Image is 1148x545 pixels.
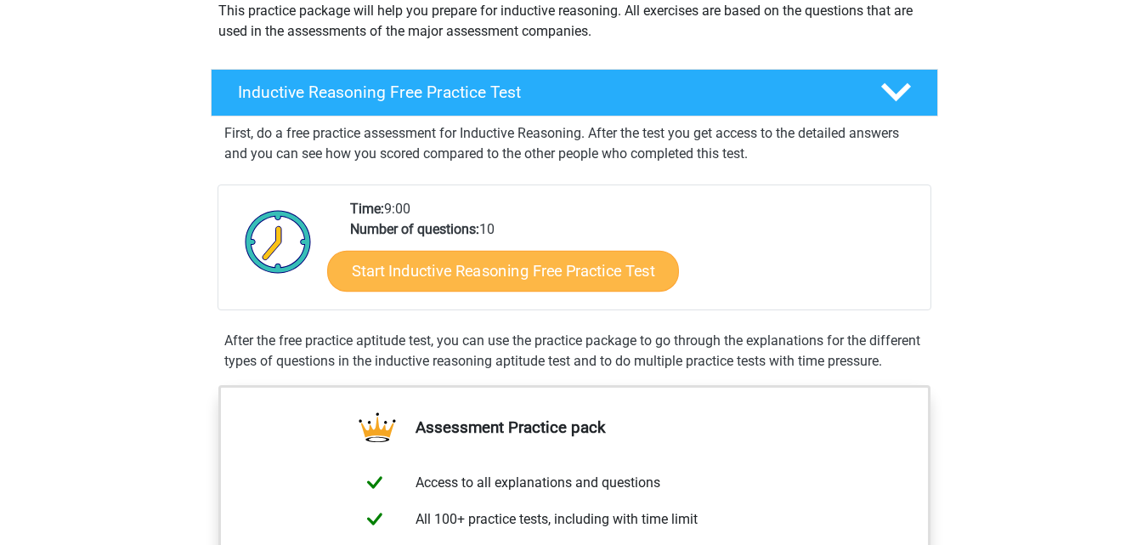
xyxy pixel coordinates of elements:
[327,250,679,291] a: Start Inductive Reasoning Free Practice Test
[218,331,931,372] div: After the free practice aptitude test, you can use the practice package to go through the explana...
[224,123,925,164] p: First, do a free practice assessment for Inductive Reasoning. After the test you get access to th...
[350,221,479,237] b: Number of questions:
[218,1,930,42] p: This practice package will help you prepare for inductive reasoning. All exercises are based on t...
[238,82,853,102] h4: Inductive Reasoning Free Practice Test
[235,199,321,284] img: Clock
[337,199,930,309] div: 9:00 10
[204,69,945,116] a: Inductive Reasoning Free Practice Test
[350,201,384,217] b: Time:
